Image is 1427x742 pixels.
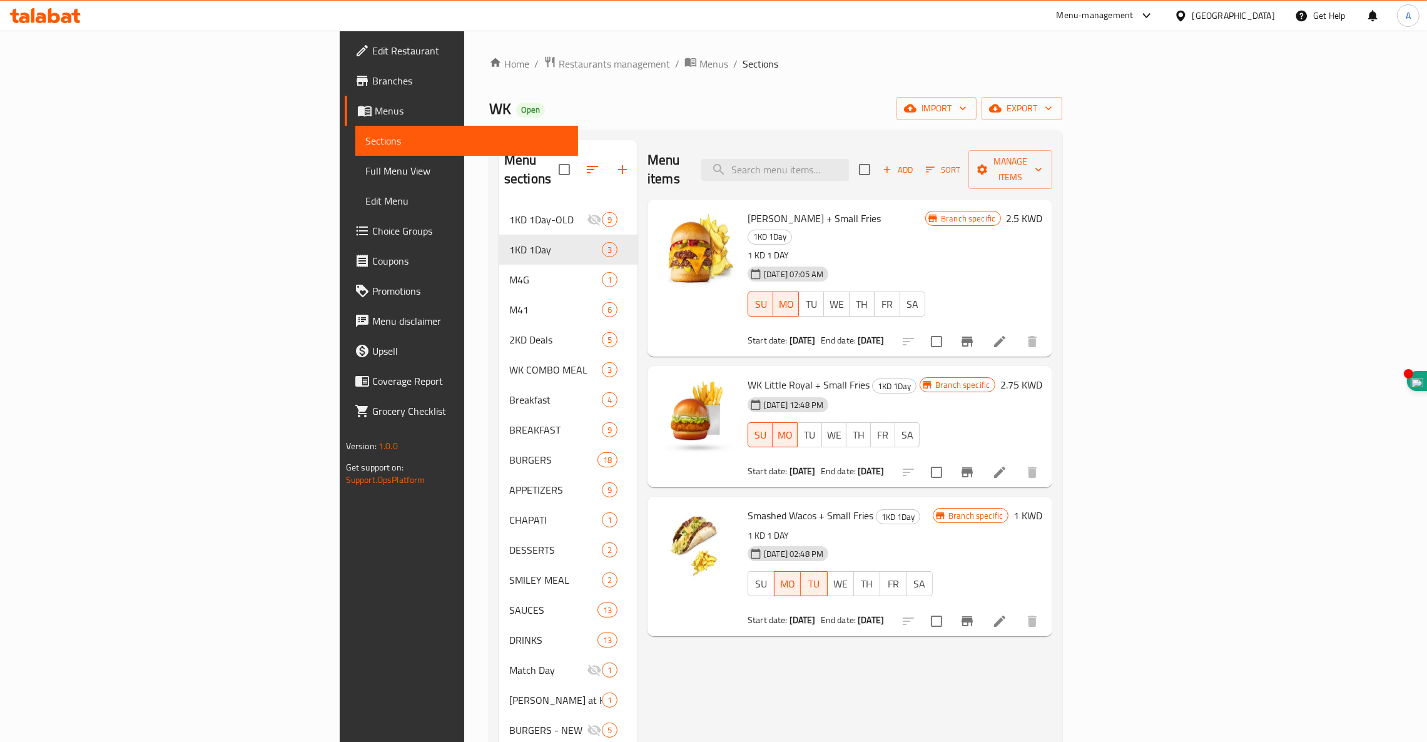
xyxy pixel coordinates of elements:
div: items [602,272,617,287]
span: DESSERTS [509,542,602,557]
b: [DATE] [858,332,884,348]
span: 1KD 1Day [748,230,791,244]
button: MO [773,292,799,317]
span: Branch specific [943,510,1008,522]
span: 5 [602,334,617,346]
button: TH [849,292,875,317]
div: M4G [509,272,602,287]
img: Smashed Wacos + Small Fries [658,507,738,587]
div: APPETIZERS [509,482,602,497]
div: BURGERS18 [499,445,637,475]
span: Select to update [923,608,950,634]
div: Breakfast [509,392,602,407]
span: 3 [602,364,617,376]
a: Sections [355,126,578,156]
span: Restaurants management [559,56,670,71]
span: Grocery Checklist [372,404,568,419]
button: Add [878,160,918,180]
span: End date: [821,612,856,628]
li: / [733,56,738,71]
span: FR [880,295,895,313]
span: 1.0.0 [378,438,398,454]
span: [PERSON_NAME] + Small Fries [748,209,881,228]
div: items [602,302,617,317]
span: Sections [365,133,568,148]
span: Sort [926,163,960,177]
span: Edit Menu [365,193,568,208]
span: SA [900,426,915,444]
span: SU [753,426,768,444]
span: TU [803,426,817,444]
div: M4G1 [499,265,637,295]
div: Match Day [509,663,587,678]
div: items [602,663,617,678]
a: Edit menu item [992,614,1007,629]
a: Grocery Checklist [345,396,578,426]
div: items [602,572,617,587]
div: [GEOGRAPHIC_DATA] [1192,9,1275,23]
span: Add [881,163,915,177]
h6: 2.75 KWD [1000,376,1042,394]
svg: Inactive section [587,663,602,678]
span: Promotions [372,283,568,298]
button: Branch-specific-item [952,327,982,357]
span: WE [833,575,849,593]
span: End date: [821,463,856,479]
div: Menu-management [1057,8,1134,23]
button: import [896,97,977,120]
div: M41 [509,302,602,317]
div: DESSERTS2 [499,535,637,565]
button: Add section [607,155,637,185]
button: export [982,97,1062,120]
span: Coupons [372,253,568,268]
button: WE [821,422,846,447]
button: SA [895,422,920,447]
button: SA [906,571,933,596]
div: WK COMBO MEAL [509,362,602,377]
button: TU [801,571,827,596]
span: Smashed Wacos + Small Fries [748,506,873,525]
b: [DATE] [790,612,816,628]
div: 1KD 1Day3 [499,235,637,265]
img: WK Little Royal + Small Fries [658,376,738,456]
h6: 2.5 KWD [1006,210,1042,227]
button: WE [823,292,849,317]
div: items [602,212,617,227]
div: 1KD 1Day [876,509,920,524]
span: Sections [743,56,778,71]
button: Branch-specific-item [952,457,982,487]
button: delete [1017,606,1047,636]
div: items [597,633,617,648]
span: Sort sections [577,155,607,185]
span: 2KD Deals [509,332,602,347]
span: Menus [375,103,568,118]
button: TU [798,292,824,317]
button: TH [853,571,880,596]
span: Edit Restaurant [372,43,568,58]
span: BURGERS - NEW [509,723,587,738]
span: 2 [602,544,617,556]
div: items [602,482,617,497]
span: import [906,101,967,116]
a: Menus [684,56,728,72]
div: items [602,422,617,437]
a: Promotions [345,276,578,306]
button: MO [773,422,798,447]
a: Coverage Report [345,366,578,396]
div: Breakfast4 [499,385,637,415]
span: Version: [346,438,377,454]
input: search [701,159,849,181]
button: MO [774,571,801,596]
span: SU [753,575,769,593]
span: CHAPATI [509,512,602,527]
a: Edit Menu [355,186,578,216]
div: [PERSON_NAME] at Home1 [499,685,637,715]
span: Menus [699,56,728,71]
span: 5 [602,724,617,736]
div: WK Fry at Home [509,693,602,708]
div: items [602,242,617,257]
span: 2 [602,574,617,586]
button: Sort [923,160,963,180]
svg: Inactive section [587,212,602,227]
span: [DATE] 12:48 PM [759,399,828,411]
